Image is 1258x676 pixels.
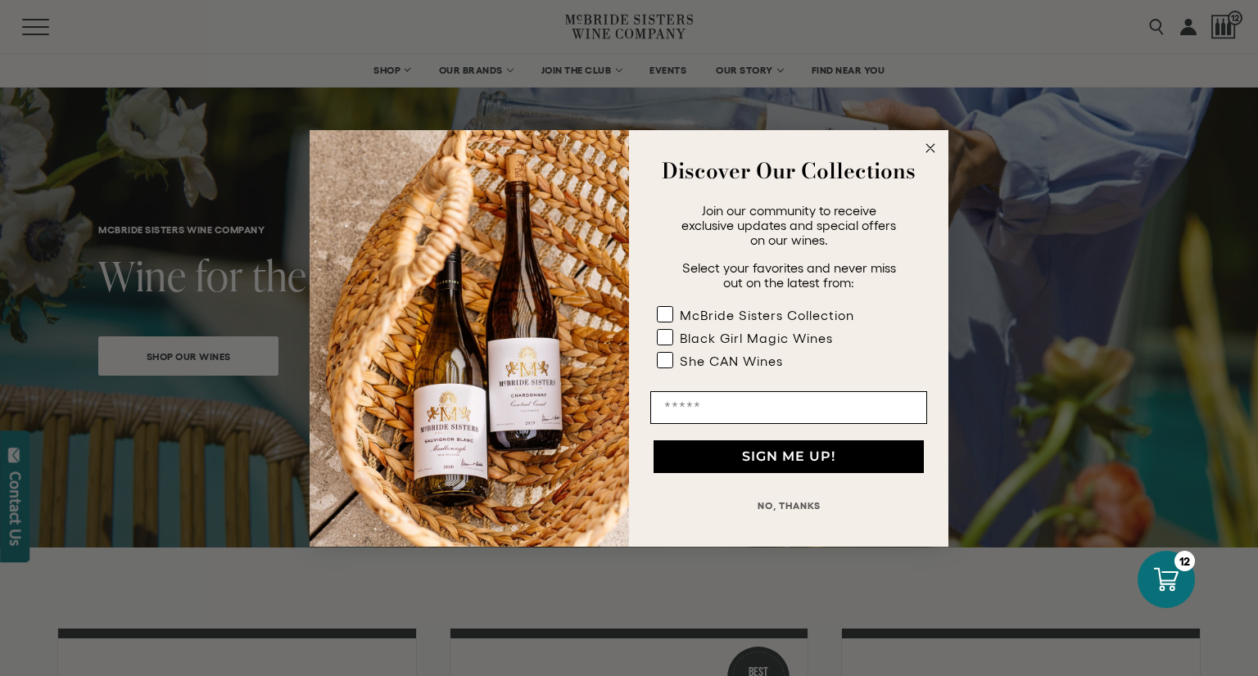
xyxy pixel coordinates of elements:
[650,391,927,424] input: Email
[654,440,924,473] button: SIGN ME UP!
[650,489,927,522] button: NO, THANKS
[681,203,896,247] span: Join our community to receive exclusive updates and special offers on our wines.
[662,155,916,187] strong: Discover Our Collections
[921,138,940,158] button: Close dialog
[310,130,629,547] img: 42653730-7e35-4af7-a99d-12bf478283cf.jpeg
[1174,551,1195,571] div: 12
[680,308,854,322] div: McBride Sisters Collection
[680,331,833,345] div: Black Girl Magic Wines
[680,354,783,368] div: She CAN Wines
[682,260,896,290] span: Select your favorites and never miss out on the latest from:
